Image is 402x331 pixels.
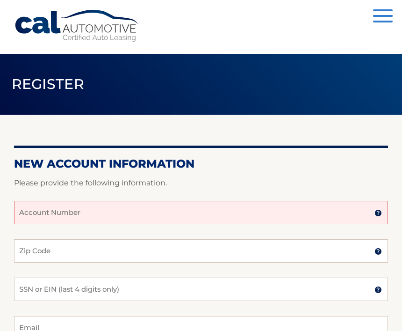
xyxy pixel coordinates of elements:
[14,201,388,224] input: Account Number
[374,209,382,217] img: tooltip.svg
[14,239,388,263] input: Zip Code
[374,286,382,294] img: tooltip.svg
[12,75,85,93] span: Register
[14,157,388,171] h2: New Account Information
[14,9,140,43] a: Cal Automotive
[14,177,388,190] p: Please provide the following information.
[14,278,388,301] input: SSN or EIN (last 4 digits only)
[374,248,382,255] img: tooltip.svg
[373,9,393,25] button: Menu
